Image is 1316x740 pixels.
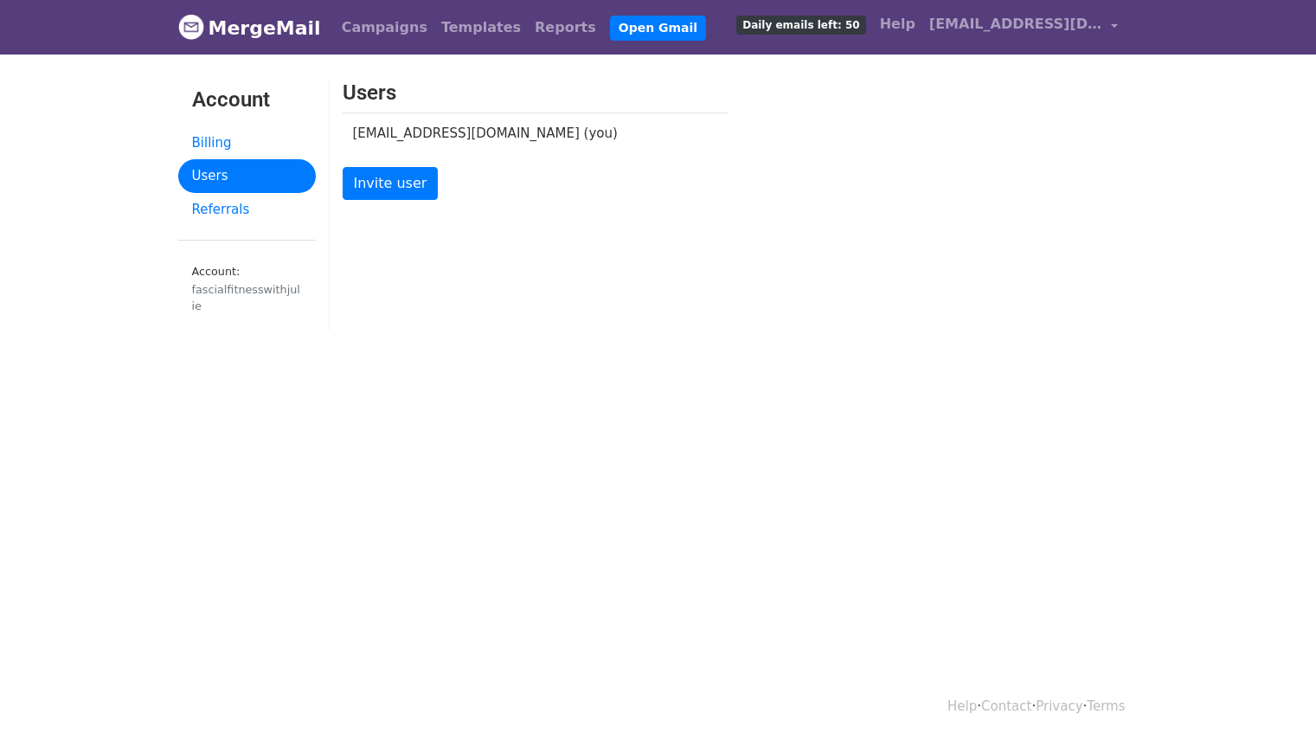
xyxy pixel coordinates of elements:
a: Daily emails left: 50 [729,7,872,42]
a: Referrals [178,193,316,227]
a: [EMAIL_ADDRESS][DOMAIN_NAME] [922,7,1125,48]
a: Users [178,159,316,193]
img: MergeMail logo [178,14,204,40]
a: Help [947,698,977,714]
span: [EMAIL_ADDRESS][DOMAIN_NAME] [929,14,1102,35]
a: Open Gmail [610,16,706,41]
a: Terms [1087,698,1125,714]
a: Billing [178,126,316,160]
h3: Users [343,80,728,106]
a: Help [873,7,922,42]
a: MergeMail [178,10,321,46]
a: Invite user [343,167,439,200]
a: Privacy [1036,698,1082,714]
div: fascialfitnesswithjulie [192,281,302,314]
a: Reports [528,10,603,45]
span: Daily emails left: 50 [736,16,865,35]
small: Account: [192,265,302,314]
a: Contact [981,698,1031,714]
a: Campaigns [335,10,434,45]
td: [EMAIL_ADDRESS][DOMAIN_NAME] (you) [343,113,702,153]
a: Templates [434,10,528,45]
h3: Account [192,87,302,113]
iframe: Chat Widget [1229,657,1316,740]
